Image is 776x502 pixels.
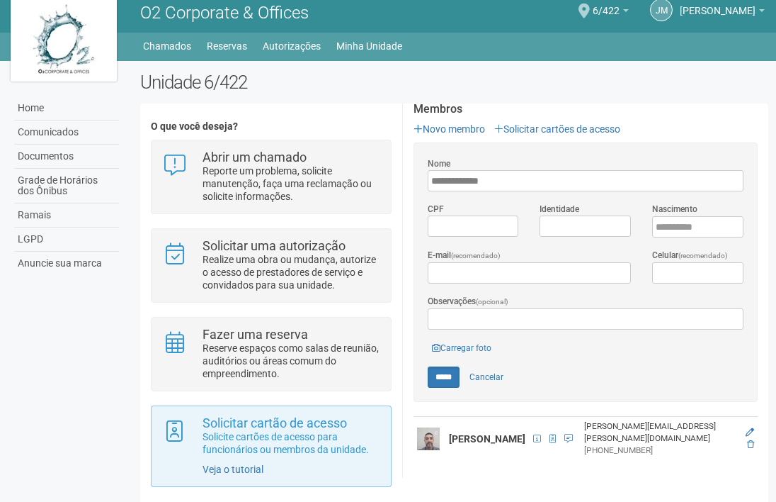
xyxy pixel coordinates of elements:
a: Novo membro [413,123,485,135]
a: Veja o tutorial [202,464,263,475]
a: Fazer uma reserva Reserve espaços como salas de reunião, auditórios ou áreas comum do empreendime... [162,328,380,380]
strong: Fazer uma reserva [202,327,308,342]
a: Solicitar cartão de acesso Solicite cartões de acesso para funcionários ou membros da unidade. [162,417,380,456]
a: Solicitar uma autorização Realize uma obra ou mudança, autorize o acesso de prestadores de serviç... [162,240,380,291]
a: Autorizações [263,36,321,56]
strong: Solicitar uma autorização [202,238,346,253]
a: [PERSON_NAME] [680,7,765,18]
label: Observações [428,295,508,308]
a: LGPD [14,228,119,252]
div: [PHONE_NUMBER] [584,445,735,457]
h2: Unidade 6/422 [140,72,768,93]
p: Reporte um problema, solicite manutenção, faça uma reclamação ou solicite informações. [202,164,380,203]
p: Realize uma obra ou mudança, autorize o acesso de prestadores de serviço e convidados para sua un... [202,253,380,291]
div: [PERSON_NAME][EMAIL_ADDRESS][PERSON_NAME][DOMAIN_NAME] [584,420,735,445]
a: Reservas [207,36,247,56]
label: E-mail [428,249,501,262]
a: Carregar foto [428,340,496,356]
h4: O que você deseja? [151,121,391,132]
a: Excluir membro [747,440,754,450]
a: Cancelar [462,367,511,388]
p: Reserve espaços como salas de reunião, auditórios ou áreas comum do empreendimento. [202,342,380,380]
a: 6/422 [593,7,629,18]
a: Editar membro [746,428,754,437]
span: O2 Corporate & Offices [140,3,309,23]
a: Anuncie sua marca [14,252,119,275]
a: Chamados [143,36,191,56]
a: Home [14,96,119,121]
a: Documentos [14,145,119,169]
label: Nascimento [652,203,697,216]
img: user.png [417,428,440,450]
a: Ramais [14,203,119,228]
label: Celular [652,249,728,262]
strong: [PERSON_NAME] [449,433,525,445]
span: (opcional) [476,298,508,306]
a: Grade de Horários dos Ônibus [14,169,119,203]
a: Abrir um chamado Reporte um problema, solicite manutenção, faça uma reclamação ou solicite inform... [162,151,380,203]
span: (recomendado) [451,252,501,260]
a: Minha Unidade [336,36,402,56]
strong: Solicitar cartão de acesso [202,415,347,430]
a: Solicitar cartões de acesso [494,123,620,135]
strong: Membros [413,103,758,116]
label: Identidade [540,203,579,216]
span: (recomendado) [678,252,728,260]
a: Comunicados [14,121,119,145]
label: Nome [428,157,450,170]
strong: Abrir um chamado [202,150,307,164]
label: CPF [428,203,444,216]
p: Solicite cartões de acesso para funcionários ou membros da unidade. [202,430,380,456]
